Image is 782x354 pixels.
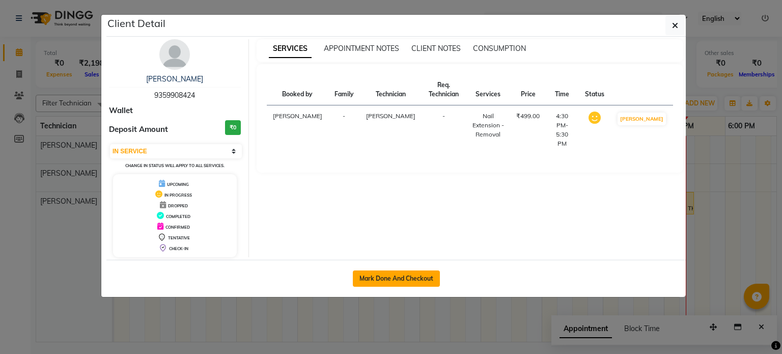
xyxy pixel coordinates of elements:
[546,105,579,155] td: 4:30 PM-5:30 PM
[366,112,415,120] span: [PERSON_NAME]
[269,40,312,58] span: SERVICES
[109,124,168,135] span: Deposit Amount
[166,214,190,219] span: COMPLETED
[472,112,504,139] div: Nail Extension - Removal
[169,246,188,251] span: CHECK-IN
[107,16,165,31] h5: Client Detail
[267,74,328,105] th: Booked by
[360,74,422,105] th: Technician
[165,225,190,230] span: CONFIRMED
[353,270,440,287] button: Mark Done And Checkout
[164,193,192,198] span: IN PROGRESS
[109,105,133,117] span: Wallet
[422,105,466,155] td: -
[328,74,360,105] th: Family
[167,182,189,187] span: UPCOMING
[125,163,225,168] small: Change in status will apply to all services.
[579,74,610,105] th: Status
[516,112,540,121] div: ₹499.00
[168,235,190,240] span: TENTATIVE
[510,74,546,105] th: Price
[154,91,195,100] span: 9359908424
[411,44,461,53] span: CLIENT NOTES
[422,74,466,105] th: Req. Technician
[168,203,188,208] span: DROPPED
[225,120,241,135] h3: ₹0
[146,74,203,84] a: [PERSON_NAME]
[267,105,328,155] td: [PERSON_NAME]
[466,74,510,105] th: Services
[473,44,526,53] span: CONSUMPTION
[546,74,579,105] th: Time
[618,113,666,125] button: [PERSON_NAME]
[159,39,190,70] img: avatar
[324,44,399,53] span: APPOINTMENT NOTES
[328,105,360,155] td: -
